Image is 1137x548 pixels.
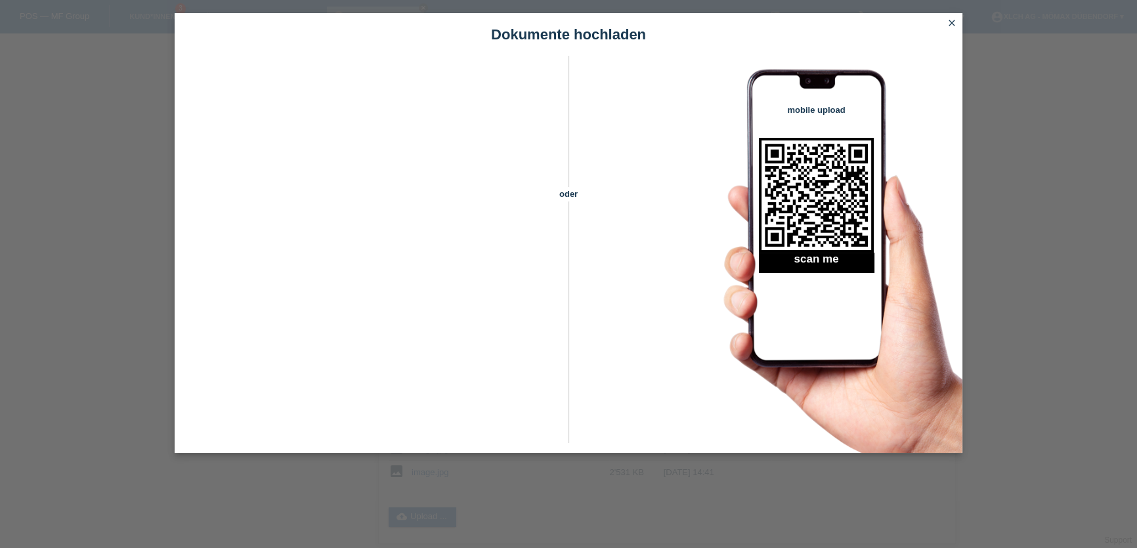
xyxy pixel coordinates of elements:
[759,253,874,272] h2: scan me
[759,105,874,115] h4: mobile upload
[194,89,546,417] iframe: Upload
[175,26,962,43] h1: Dokumente hochladen
[947,18,957,28] i: close
[546,187,591,201] span: oder
[943,16,960,32] a: close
